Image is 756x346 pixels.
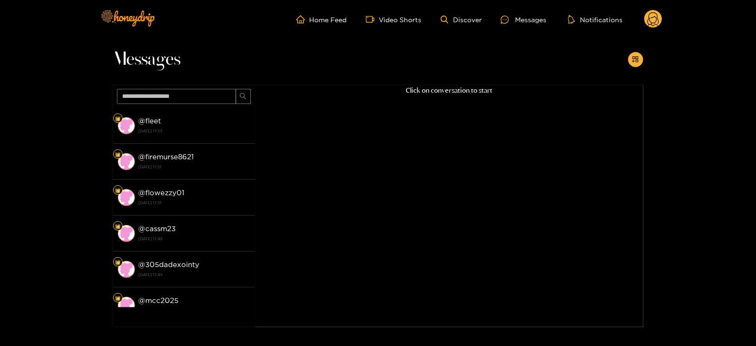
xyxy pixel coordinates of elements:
img: conversation [118,153,135,170]
strong: [DATE] 17:51 [139,163,250,171]
button: appstore-add [628,52,643,67]
span: Messages [113,48,181,71]
strong: [DATE] 17:49 [139,234,250,243]
strong: [DATE] 17:51 [139,199,250,207]
img: conversation [118,117,135,134]
img: Fan Level [115,152,121,157]
img: Fan Level [115,295,121,301]
strong: @ cassm23 [139,225,176,233]
strong: [DATE] 17:49 [139,270,250,279]
p: Click on conversation to start [255,85,643,96]
img: Fan Level [115,224,121,229]
strong: @ fleet [139,117,161,125]
span: appstore-add [632,56,639,64]
a: Discover [441,16,482,24]
div: Messages [501,14,546,25]
button: search [236,89,251,104]
strong: [DATE] 22:34 [139,306,250,315]
strong: @ firemurse8621 [139,153,194,161]
img: conversation [118,189,135,206]
span: search [240,93,247,101]
strong: @ mcc2025 [139,296,179,304]
img: Fan Level [115,259,121,265]
strong: @ 305dadexointy [139,260,200,268]
img: Fan Level [115,116,121,121]
img: conversation [118,225,135,242]
span: video-camera [366,15,379,24]
strong: [DATE] 17:53 [139,127,250,135]
strong: @ flowezzy01 [139,189,185,197]
button: Notifications [565,15,625,24]
img: conversation [118,261,135,278]
a: Video Shorts [366,15,422,24]
span: home [296,15,310,24]
a: Home Feed [296,15,347,24]
img: Fan Level [115,188,121,193]
img: conversation [118,297,135,314]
